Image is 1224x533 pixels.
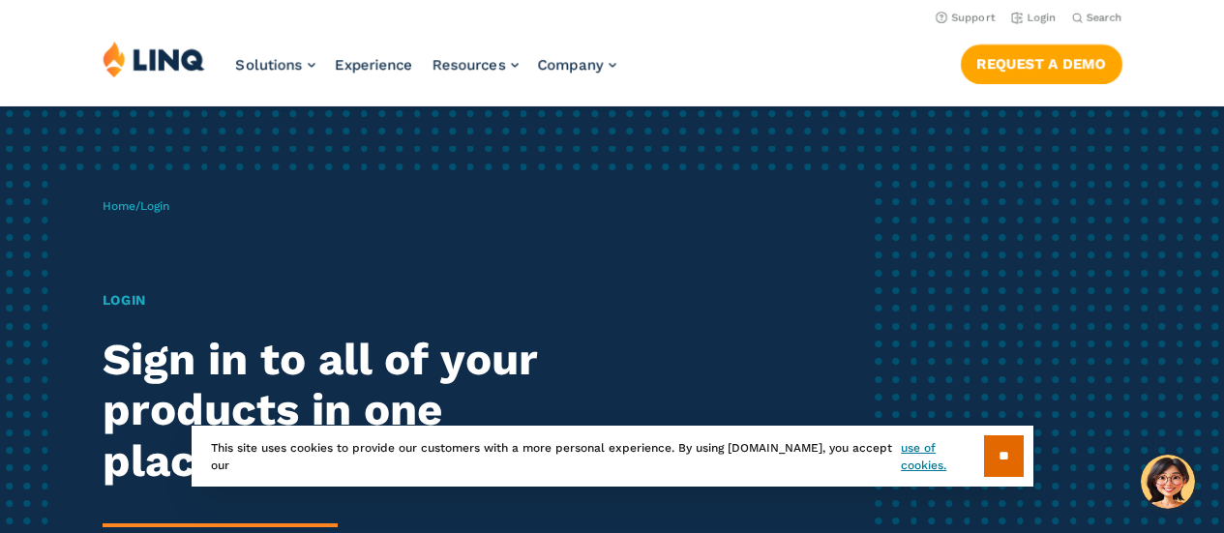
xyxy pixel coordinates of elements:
[433,56,506,74] span: Resources
[901,439,983,474] a: use of cookies.
[103,335,574,488] h2: Sign in to all of your products in one place.
[1072,11,1122,25] button: Open Search Bar
[103,41,205,77] img: LINQ | K‑12 Software
[538,56,616,74] a: Company
[433,56,519,74] a: Resources
[1141,455,1195,509] button: Hello, have a question? Let’s chat.
[192,426,1033,487] div: This site uses cookies to provide our customers with a more personal experience. By using [DOMAIN...
[936,12,996,24] a: Support
[103,199,135,213] a: Home
[236,41,616,104] nav: Primary Navigation
[140,199,169,213] span: Login
[961,44,1122,83] a: Request a Demo
[961,41,1122,83] nav: Button Navigation
[103,290,574,311] h1: Login
[236,56,315,74] a: Solutions
[236,56,303,74] span: Solutions
[538,56,604,74] span: Company
[1011,12,1057,24] a: Login
[103,199,169,213] span: /
[1087,12,1122,24] span: Search
[335,56,413,74] a: Experience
